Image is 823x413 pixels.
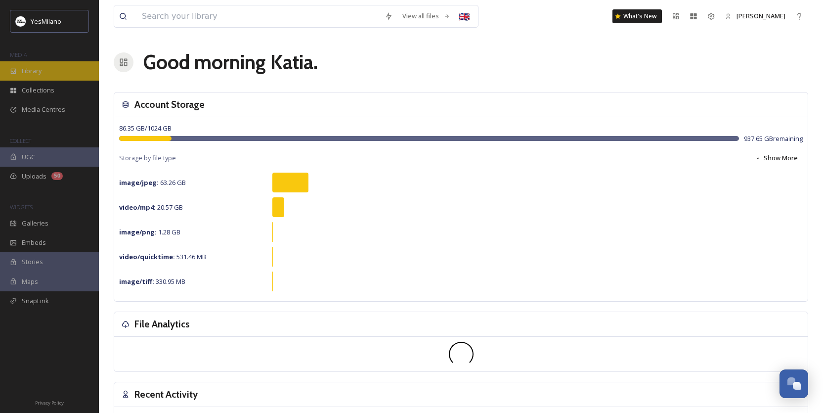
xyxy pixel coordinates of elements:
strong: image/png : [119,228,157,236]
h3: File Analytics [134,317,190,331]
h1: Good morning Katia . [143,47,318,77]
button: Open Chat [780,369,808,398]
span: Stories [22,257,43,267]
a: What's New [612,9,662,23]
span: 531.46 MB [119,252,206,261]
span: Collections [22,86,54,95]
span: WIDGETS [10,203,33,211]
div: 50 [51,172,63,180]
span: UGC [22,152,35,162]
span: COLLECT [10,137,31,144]
div: 🇬🇧 [455,7,473,25]
h3: Recent Activity [134,387,198,402]
span: YesMilano [31,17,61,26]
strong: image/tiff : [119,277,154,286]
span: Privacy Policy [35,400,64,406]
span: Uploads [22,172,46,181]
span: 1.28 GB [119,228,180,236]
span: MEDIA [10,51,27,58]
span: SnapLink [22,296,49,306]
span: 63.26 GB [119,178,186,187]
span: Storage by file type [119,153,176,163]
strong: image/jpeg : [119,178,159,187]
a: [PERSON_NAME] [720,6,790,26]
strong: video/quicktime : [119,252,175,261]
button: Show More [750,148,803,168]
span: Library [22,66,42,76]
span: [PERSON_NAME] [736,11,785,20]
span: Embeds [22,238,46,247]
span: 330.95 MB [119,277,185,286]
a: View all files [397,6,455,26]
input: Search your library [137,5,380,27]
strong: video/mp4 : [119,203,156,212]
span: 937.65 GB remaining [744,134,803,143]
a: Privacy Policy [35,396,64,408]
span: Galleries [22,219,48,228]
span: 20.57 GB [119,203,183,212]
span: Media Centres [22,105,65,114]
span: Maps [22,277,38,286]
img: Logo%20YesMilano%40150x.png [16,16,26,26]
span: 86.35 GB / 1024 GB [119,124,172,133]
h3: Account Storage [134,97,205,112]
